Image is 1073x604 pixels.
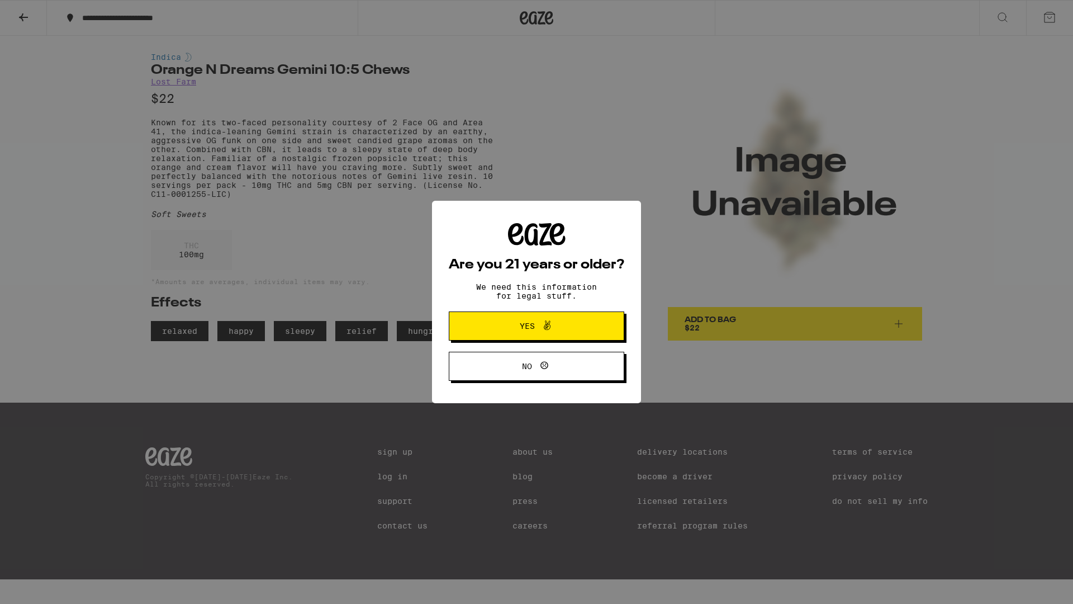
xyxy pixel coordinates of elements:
[522,362,532,370] span: No
[449,352,624,381] button: No
[467,282,606,300] p: We need this information for legal stuff.
[449,258,624,272] h2: Are you 21 years or older?
[520,322,535,330] span: Yes
[449,312,624,341] button: Yes
[1003,570,1062,598] iframe: Opens a widget where you can find more information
